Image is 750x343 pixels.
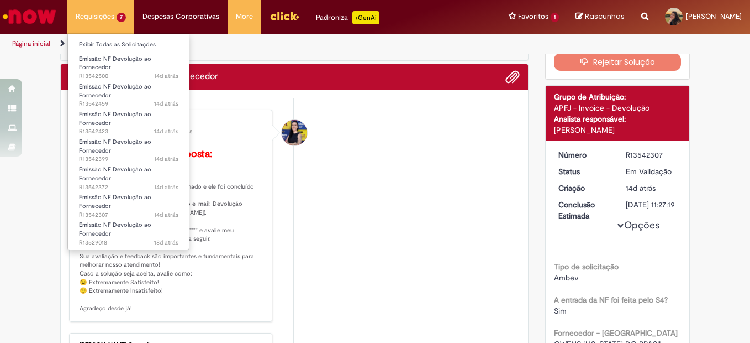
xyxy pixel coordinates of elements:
[68,39,189,51] a: Exibir Todas as Solicitações
[68,219,189,243] a: Aberto R13529018 : Emissão NF Devolução ao Fornecedor
[154,211,178,219] span: 14d atrás
[686,12,742,21] span: [PERSON_NAME]
[79,82,151,100] span: Emissão NF Devolução ao Fornecedor
[142,11,219,22] span: Despesas Corporativas
[550,199,618,221] dt: Conclusão Estimada
[79,183,178,192] span: R13542372
[79,110,151,127] span: Emissão NF Devolução ao Fornecedor
[554,262,619,272] b: Tipo de solicitação
[352,11,379,24] p: +GenAi
[554,53,682,71] button: Rejeitar Solução
[554,102,682,113] div: APFJ - Invoice - Devolução
[79,72,178,81] span: R13542500
[626,183,656,193] time: 17/09/2025 09:27:14
[117,13,126,22] span: 7
[68,108,189,132] a: Aberto R13542423 : Emissão NF Devolução ao Fornecedor
[154,100,178,108] span: 14d atrás
[79,138,151,155] span: Emissão NF Devolução ao Fornecedor
[585,11,625,22] span: Rascunhos
[554,328,678,338] b: Fornecedor - [GEOGRAPHIC_DATA]
[154,183,178,191] span: 14d atrás
[68,191,189,215] a: Aberto R13542307 : Emissão NF Devolução ao Fornecedor
[79,238,178,247] span: R13529018
[154,72,178,80] span: 14d atrás
[79,211,178,220] span: R13542307
[79,193,151,210] span: Emissão NF Devolução ao Fornecedor
[554,113,682,124] div: Analista responsável:
[79,165,151,183] span: Emissão NF Devolução ao Fornecedor
[554,124,682,136] div: [PERSON_NAME]
[154,155,178,163] span: 14d atrás
[154,238,178,247] span: 18d atrás
[554,273,579,283] span: Ambev
[554,306,567,316] span: Sim
[67,33,189,250] ul: Requisições
[79,155,178,164] span: R13542399
[270,8,299,24] img: click_logo_yellow_360x200.png
[154,238,178,247] time: 12/09/2025 18:22:46
[282,120,307,145] div: Melissa Paduani
[8,34,492,54] ul: Trilhas de página
[626,166,677,177] div: Em Validação
[626,199,677,210] div: [DATE] 11:27:19
[236,11,253,22] span: More
[154,211,178,219] time: 17/09/2025 09:27:16
[1,6,58,28] img: ServiceNow
[68,53,189,77] a: Aberto R13542500 : Emissão NF Devolução ao Fornecedor
[68,81,189,105] a: Aberto R13542459 : Emissão NF Devolução ao Fornecedor
[154,127,178,136] span: 14d atrás
[154,127,178,136] time: 17/09/2025 09:44:16
[626,183,656,193] span: 14d atrás
[154,72,178,80] time: 17/09/2025 09:56:19
[550,166,618,177] dt: Status
[154,155,178,163] time: 17/09/2025 09:40:31
[154,183,178,191] time: 17/09/2025 09:36:52
[154,100,178,108] time: 17/09/2025 09:48:36
[79,221,151,238] span: Emissão NF Devolução ao Fornecedor
[554,91,682,102] div: Grupo de Atribuição:
[518,11,548,22] span: Favoritos
[12,39,50,48] a: Página inicial
[505,70,520,84] button: Adicionar anexos
[68,164,189,188] a: Aberto R13542372 : Emissão NF Devolução ao Fornecedor
[626,149,677,160] div: R13542307
[550,149,618,160] dt: Número
[626,183,677,194] div: 17/09/2025 09:27:14
[76,11,114,22] span: Requisições
[554,295,668,305] b: A entrada da NF foi feita pelo S4?
[575,12,625,22] a: Rascunhos
[79,127,178,136] span: R13542423
[550,183,618,194] dt: Criação
[316,11,379,24] div: Padroniza
[551,13,559,22] span: 1
[79,100,178,108] span: R13542459
[68,136,189,160] a: Aberto R13542399 : Emissão NF Devolução ao Fornecedor
[79,55,151,72] span: Emissão NF Devolução ao Fornecedor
